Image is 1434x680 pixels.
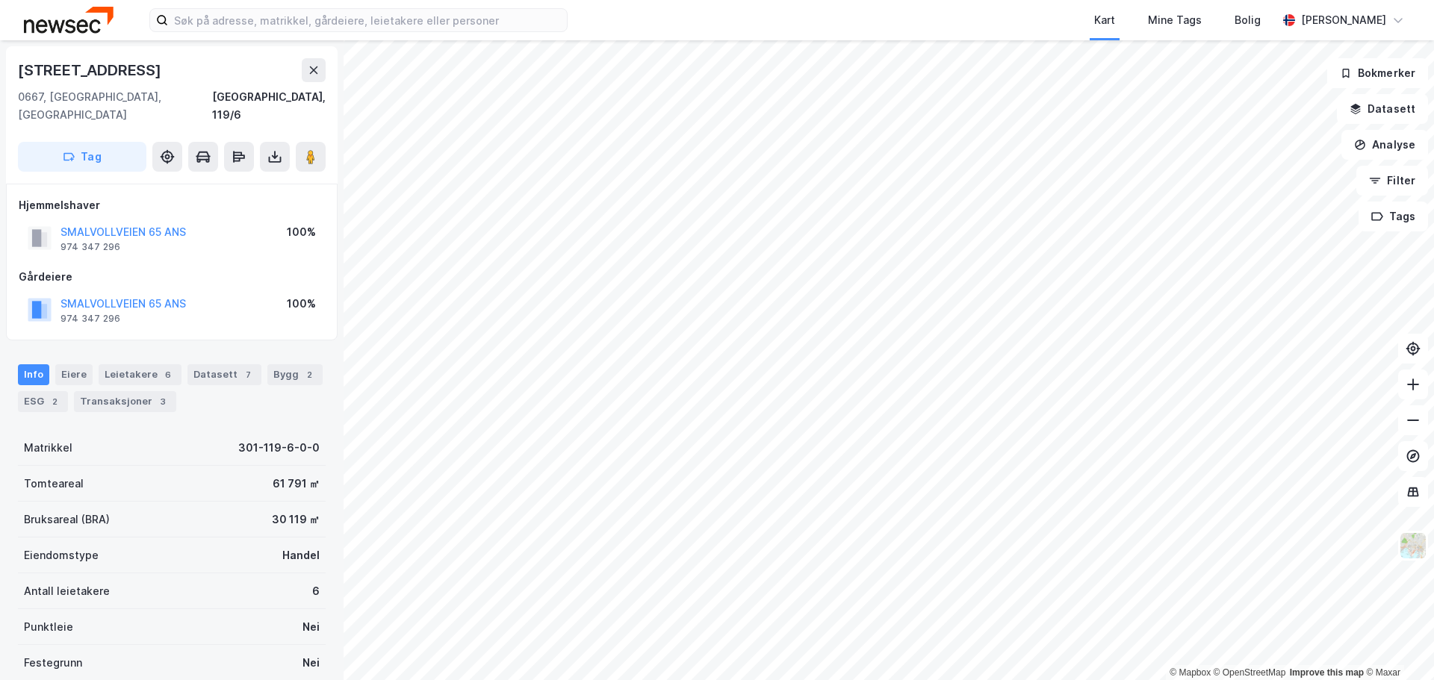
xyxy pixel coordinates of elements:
div: Eiere [55,364,93,385]
div: Datasett [187,364,261,385]
a: Improve this map [1290,667,1364,678]
button: Analyse [1341,130,1428,160]
div: Nei [302,618,320,636]
div: ESG [18,391,68,412]
input: Søk på adresse, matrikkel, gårdeiere, leietakere eller personer [168,9,567,31]
div: [GEOGRAPHIC_DATA], 119/6 [212,88,326,124]
div: Punktleie [24,618,73,636]
div: 100% [287,295,316,313]
button: Bokmerker [1327,58,1428,88]
div: Antall leietakere [24,582,110,600]
div: Festegrunn [24,654,82,672]
div: Bruksareal (BRA) [24,511,110,528]
button: Tag [18,142,146,172]
img: newsec-logo.f6e21ccffca1b3a03d2d.png [24,7,114,33]
div: Matrikkel [24,439,72,457]
div: 974 347 296 [60,313,120,325]
div: 3 [155,394,170,409]
button: Datasett [1337,94,1428,124]
div: Leietakere [99,364,181,385]
div: 2 [302,367,317,382]
a: OpenStreetMap [1214,667,1286,678]
div: 974 347 296 [60,241,120,253]
div: Bygg [267,364,323,385]
div: Hjemmelshaver [19,196,325,214]
div: Gårdeiere [19,268,325,286]
div: Nei [302,654,320,672]
div: Bolig [1235,11,1261,29]
div: 61 791 ㎡ [273,475,320,493]
div: 30 119 ㎡ [272,511,320,528]
div: Info [18,364,49,385]
a: Mapbox [1170,667,1211,678]
div: 6 [161,367,176,382]
div: Handel [282,546,320,564]
div: Kart [1094,11,1115,29]
div: [PERSON_NAME] [1301,11,1386,29]
div: Tomteareal [24,475,84,493]
div: 0667, [GEOGRAPHIC_DATA], [GEOGRAPHIC_DATA] [18,88,212,124]
div: Transaksjoner [74,391,176,412]
div: 301-119-6-0-0 [238,439,320,457]
div: 6 [312,582,320,600]
div: 2 [47,394,62,409]
div: Eiendomstype [24,546,99,564]
iframe: Chat Widget [1359,608,1434,680]
img: Z [1399,531,1427,560]
div: 100% [287,223,316,241]
button: Filter [1356,166,1428,196]
div: Mine Tags [1148,11,1202,29]
div: [STREET_ADDRESS] [18,58,164,82]
div: 7 [240,367,255,382]
button: Tags [1359,202,1428,231]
